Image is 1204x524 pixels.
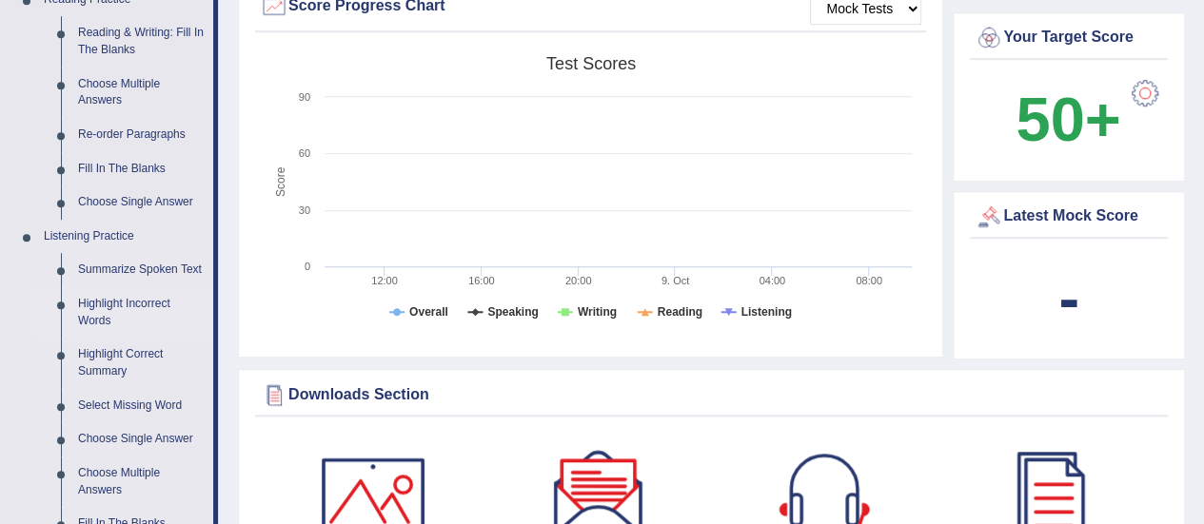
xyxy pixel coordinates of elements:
[35,220,213,254] a: Listening Practice
[975,24,1163,52] div: Your Target Score
[69,422,213,456] a: Choose Single Answer
[578,305,617,319] tspan: Writing
[565,275,592,286] text: 20:00
[69,118,213,152] a: Re-order Paragraphs
[1016,85,1120,154] b: 50+
[975,203,1163,231] div: Latest Mock Score
[69,338,213,388] a: Highlight Correct Summary
[371,275,398,286] text: 12:00
[741,305,792,319] tspan: Listening
[299,147,310,159] text: 60
[409,305,448,319] tspan: Overall
[69,456,213,507] a: Choose Multiple Answers
[69,253,213,287] a: Summarize Spoken Text
[274,166,287,197] tspan: Score
[69,16,213,67] a: Reading & Writing: Fill In The Blanks
[69,68,213,118] a: Choose Multiple Answers
[299,91,310,103] text: 90
[546,54,636,73] tspan: Test scores
[69,185,213,220] a: Choose Single Answer
[487,305,538,319] tspan: Speaking
[658,305,702,319] tspan: Reading
[305,261,310,272] text: 0
[856,275,882,286] text: 08:00
[661,275,689,286] tspan: 9. Oct
[1058,263,1079,333] b: -
[260,380,1163,409] div: Downloads Section
[299,204,310,216] text: 30
[468,275,495,286] text: 16:00
[759,275,785,286] text: 04:00
[69,152,213,186] a: Fill In The Blanks
[69,287,213,338] a: Highlight Incorrect Words
[69,389,213,423] a: Select Missing Word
